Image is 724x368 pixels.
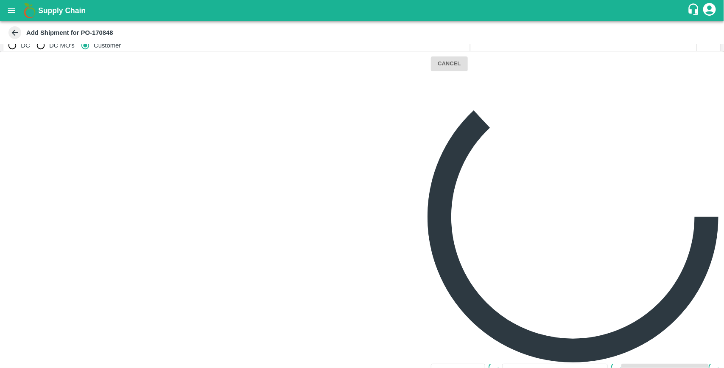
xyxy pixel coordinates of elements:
b: Supply Chain [38,6,86,15]
span: Customer [94,41,121,50]
div: account of current user [702,2,717,20]
a: Supply Chain [38,5,687,17]
b: Add Shipment for PO-170848 [26,29,113,36]
div: recipient_type [8,37,236,54]
span: DC [21,41,30,50]
div: customer-support [687,3,702,18]
button: open drawer [2,1,21,20]
img: logo [21,2,38,19]
span: DC MO's [49,41,75,50]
